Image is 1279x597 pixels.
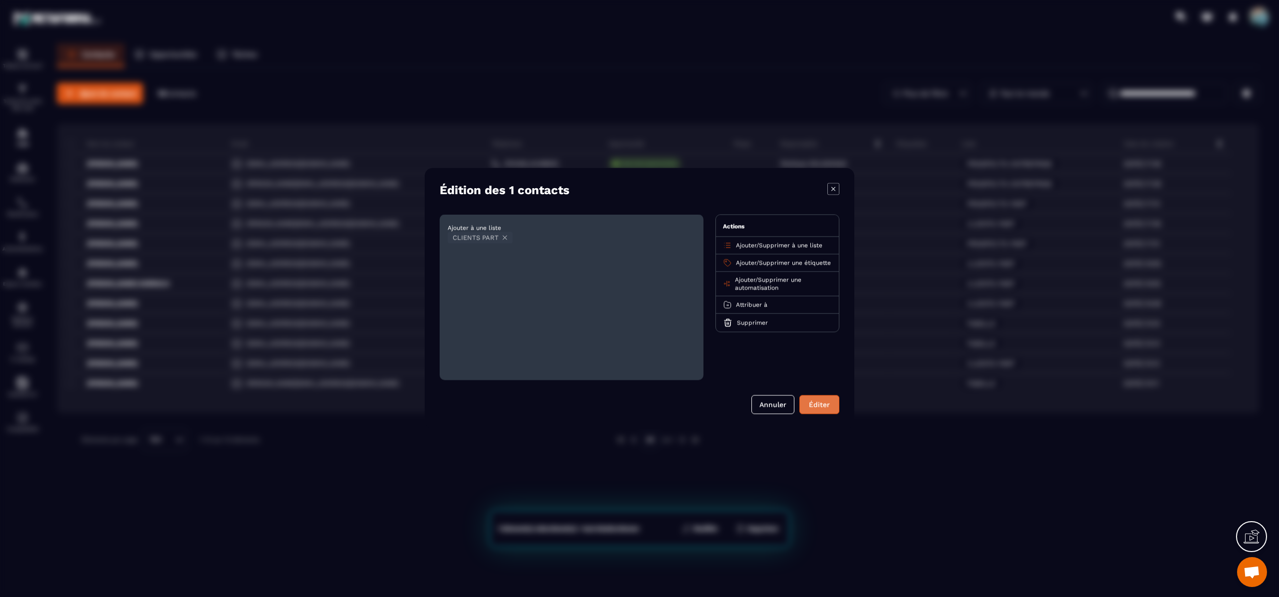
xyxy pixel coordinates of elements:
span: Supprimer une automatisation [735,277,801,292]
button: Annuler [751,395,794,414]
p: / [736,259,831,267]
div: Ouvrir le chat [1237,557,1267,587]
p: / [736,242,822,250]
span: Attribuer à [736,301,767,308]
span: Supprimer à une liste [759,242,822,249]
span: Ajouter [735,277,755,284]
p: / [735,276,832,292]
span: Ajouter [736,260,756,267]
span: CLIENTS PART [453,234,499,242]
span: Actions [723,223,744,230]
span: Ajouter à une liste [448,225,501,232]
h4: Édition des 1 contacts [440,183,570,197]
span: Supprimer [737,319,768,326]
span: Ajouter [736,242,756,249]
button: Éditer [799,395,839,414]
span: Supprimer une étiquette [759,260,831,267]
